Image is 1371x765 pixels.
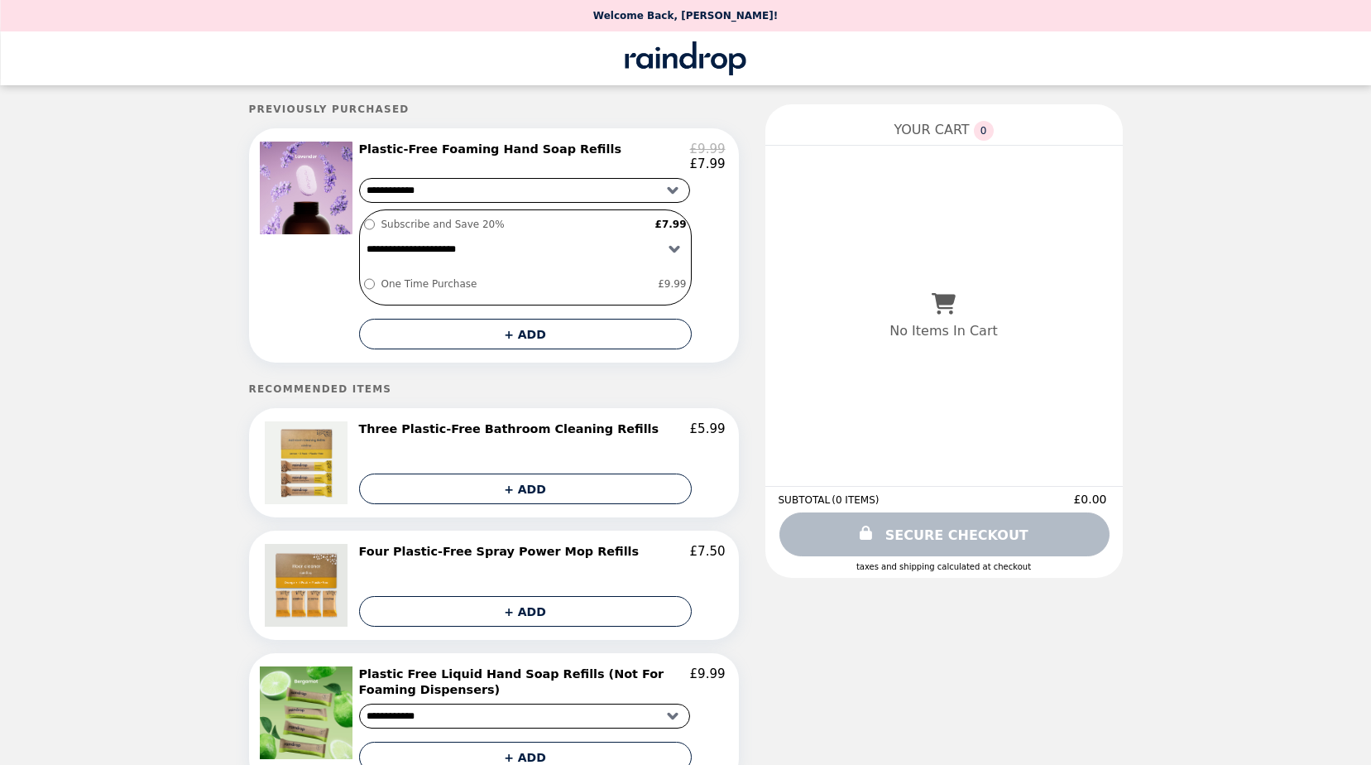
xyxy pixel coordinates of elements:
[359,178,690,203] select: Select a product variant
[265,421,352,504] img: Three Plastic-Free Bathroom Cleaning Refills
[654,274,690,294] label: £9.99
[359,596,692,627] button: + ADD
[260,666,357,759] img: Plastic Free Liquid Hand Soap Refills (Not For Foaming Dispensers)
[359,421,666,436] h2: Three Plastic-Free Bathroom Cleaning Refills
[690,666,726,697] p: £9.99
[359,474,692,504] button: + ADD
[359,142,628,156] h2: Plastic-Free Foaming Hand Soap Refills
[360,234,691,263] select: Select a subscription option
[690,544,726,559] p: £7.50
[359,704,690,729] select: Select a product variant
[359,319,692,349] button: + ADD
[889,323,997,339] p: No Items In Cart
[1073,493,1109,506] span: £0.00
[260,142,357,234] img: Plastic-Free Foaming Hand Soap Refills
[690,156,726,171] p: £7.99
[265,544,352,627] img: Four Plastic-Free Spray Power Mop Refills
[779,494,832,506] span: SUBTOTAL
[249,383,739,395] h5: Recommended Items
[249,103,739,115] h5: Previously Purchased
[779,562,1110,571] div: Taxes and Shipping calculated at checkout
[690,142,726,156] p: £9.99
[377,274,654,294] label: One Time Purchase
[894,122,969,137] span: YOUR CART
[690,421,726,436] p: £5.99
[832,494,879,506] span: ( 0 ITEMS )
[651,214,691,234] label: £7.99
[359,666,690,697] h2: Plastic Free Liquid Hand Soap Refills (Not For Foaming Dispensers)
[974,121,994,141] span: 0
[377,214,651,234] label: Subscribe and Save 20%
[626,41,746,75] img: Brand Logo
[593,10,778,22] p: Welcome Back, [PERSON_NAME]!
[359,544,646,559] h2: Four Plastic-Free Spray Power Mop Refills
